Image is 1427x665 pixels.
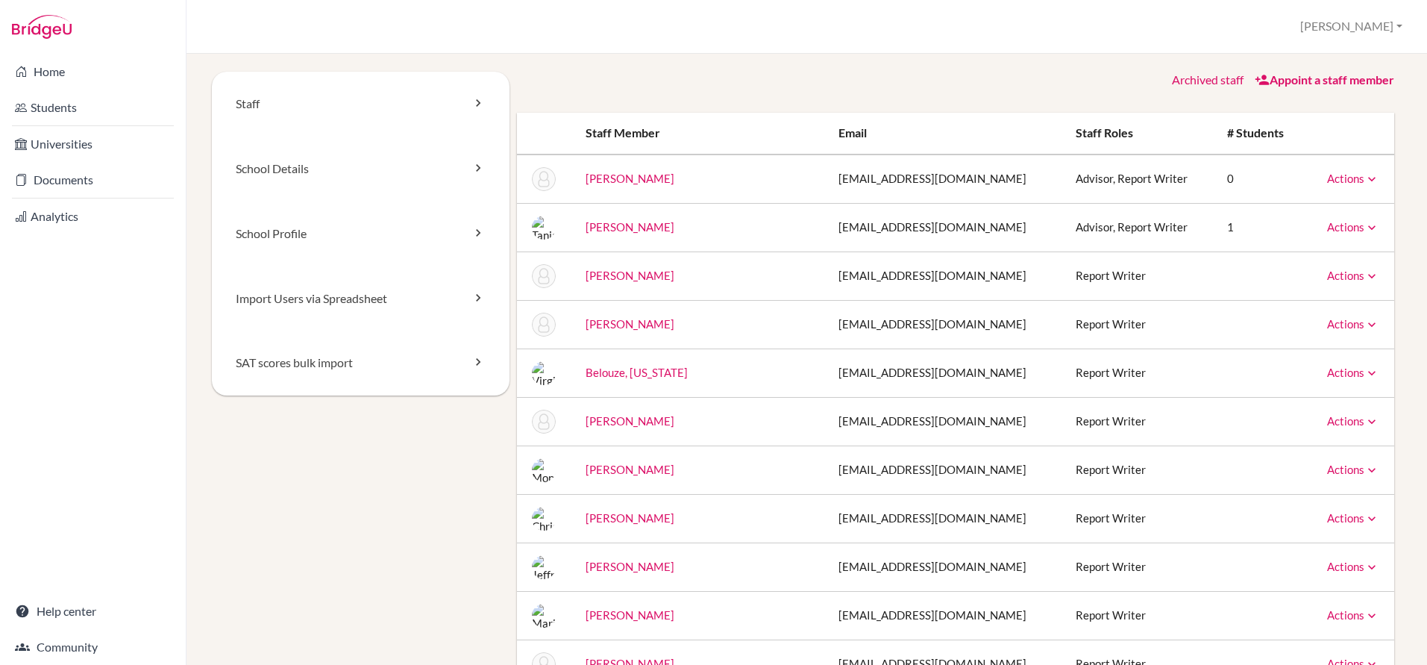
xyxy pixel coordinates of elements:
td: Report Writer [1064,543,1216,591]
a: Actions [1327,463,1379,476]
img: Monica Bielsa [532,458,556,482]
td: [EMAIL_ADDRESS][DOMAIN_NAME] [827,203,1064,252]
a: Community [3,632,183,662]
a: Archived staff [1172,72,1243,87]
td: [EMAIL_ADDRESS][DOMAIN_NAME] [827,300,1064,349]
img: Rachel Azrak [532,264,556,288]
th: Staff member [574,113,827,154]
a: Actions [1327,172,1379,185]
td: Report Writer [1064,397,1216,446]
td: Advisor, Report Writer [1064,203,1216,252]
a: Staff [212,72,509,137]
a: Actions [1327,560,1379,573]
img: Christine Collie [532,507,556,531]
a: Home [3,57,183,87]
td: [EMAIL_ADDRESS][DOMAIN_NAME] [827,543,1064,591]
th: Staff roles [1064,113,1216,154]
a: Actions [1327,608,1379,622]
td: [EMAIL_ADDRESS][DOMAIN_NAME] [827,591,1064,640]
img: Jeffrey Collie [532,555,556,579]
a: Appoint a staff member [1255,72,1394,87]
img: Maria-Ines Cruz [532,604,556,628]
td: Report Writer [1064,349,1216,397]
a: Analytics [3,202,183,231]
a: [PERSON_NAME] [586,560,674,573]
a: [PERSON_NAME] [586,608,674,622]
button: [PERSON_NAME] [1293,13,1409,40]
th: Email [827,113,1064,154]
td: Report Writer [1064,494,1216,543]
a: [PERSON_NAME] [586,220,674,234]
img: Anne Allbright [532,167,556,191]
td: Report Writer [1064,300,1216,349]
a: Belouze, [US_STATE] [586,366,688,379]
a: [PERSON_NAME] [586,511,674,525]
td: 1 [1215,203,1305,252]
td: Report Writer [1064,591,1216,640]
a: [PERSON_NAME] [586,269,674,282]
td: [EMAIL_ADDRESS][DOMAIN_NAME] [827,494,1064,543]
a: [PERSON_NAME] [586,414,674,428]
a: [PERSON_NAME] [586,317,674,331]
a: Actions [1327,269,1379,282]
td: [EMAIL_ADDRESS][DOMAIN_NAME] [827,397,1064,446]
td: Advisor, Report Writer [1064,154,1216,204]
td: Report Writer [1064,252,1216,300]
a: Actions [1327,511,1379,525]
td: [EMAIL_ADDRESS][DOMAIN_NAME] [827,252,1064,300]
td: 0 [1215,154,1305,204]
a: Students [3,93,183,122]
th: # students [1215,113,1305,154]
a: Universities [3,129,183,159]
td: Report Writer [1064,446,1216,494]
img: Bridge-U [12,15,72,39]
a: SAT scores bulk import [212,331,509,396]
img: Virginia Belouze [532,361,556,385]
a: [PERSON_NAME] [586,463,674,476]
td: [EMAIL_ADDRESS][DOMAIN_NAME] [827,349,1064,397]
img: Sylvie Bernard [532,410,556,434]
a: Documents [3,165,183,195]
td: [EMAIL_ADDRESS][DOMAIN_NAME] [827,446,1064,494]
a: Help center [3,596,183,626]
img: Tania Ambridge [532,216,556,240]
a: School Details [212,137,509,202]
a: Actions [1327,220,1379,234]
a: Actions [1327,414,1379,428]
a: School Profile [212,202,509,266]
img: Emilie Bateson [532,313,556,337]
td: [EMAIL_ADDRESS][DOMAIN_NAME] [827,154,1064,204]
a: Actions [1327,317,1379,331]
a: Actions [1327,366,1379,379]
a: [PERSON_NAME] [586,172,674,185]
a: Import Users via Spreadsheet [212,266,509,331]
